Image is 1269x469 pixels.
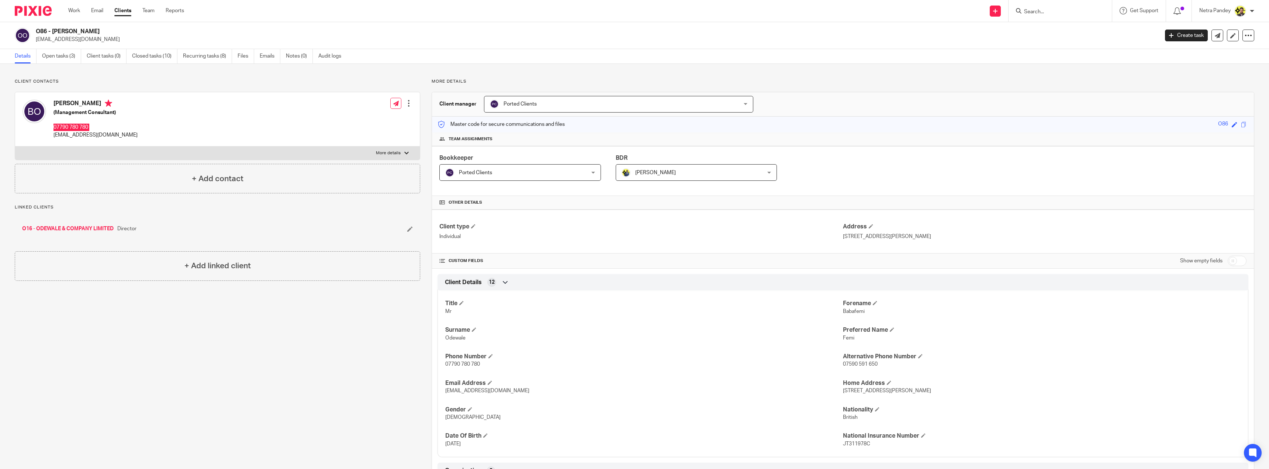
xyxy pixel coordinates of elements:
img: Pixie [15,6,52,16]
input: Search [1023,9,1090,15]
div: O86 [1218,120,1228,129]
span: British [843,415,858,420]
span: 12 [489,279,495,286]
span: Ported Clients [459,170,492,175]
h4: National Insurance Number [843,432,1241,440]
a: O16 - ODEWALE & COMPANY LIMITED [22,225,114,232]
p: More details [376,150,401,156]
h4: Preferred Name [843,326,1241,334]
h4: + Add contact [192,173,243,185]
span: [DATE] [445,441,461,446]
h4: Email Address [445,379,843,387]
p: Netra Pandey [1199,7,1231,14]
p: [EMAIL_ADDRESS][DOMAIN_NAME] [53,131,138,139]
p: Client contacts [15,79,420,85]
span: JT311978C [843,441,870,446]
img: svg%3E [490,100,499,108]
a: Recurring tasks (8) [183,49,232,63]
h4: Client type [439,223,843,231]
a: Clients [114,7,131,14]
span: Get Support [1130,8,1158,13]
span: BDR [616,155,627,161]
img: Netra-New-Starbridge-Yellow.jpg [1234,5,1246,17]
img: svg%3E [15,28,30,43]
h4: Alternative Phone Number [843,353,1241,361]
h5: (Management Consultant) [53,109,138,116]
span: Odewale [445,335,466,341]
a: Details [15,49,37,63]
a: Reports [166,7,184,14]
h2: O86 - [PERSON_NAME] [36,28,930,35]
h4: Surname [445,326,843,334]
p: Master code for secure communications and files [438,121,565,128]
span: Other details [449,200,482,206]
p: [EMAIL_ADDRESS][DOMAIN_NAME] [36,36,1154,43]
h4: Date Of Birth [445,432,843,440]
span: Director [117,225,136,232]
span: 07590 591 650 [843,362,878,367]
span: [DEMOGRAPHIC_DATA] [445,415,501,420]
h4: Home Address [843,379,1241,387]
span: Team assignments [449,136,492,142]
span: 07790 780 780 [445,362,480,367]
a: Notes (0) [286,49,313,63]
span: Femi [843,335,854,341]
span: Mr [445,309,452,314]
h4: [PERSON_NAME] [53,100,138,109]
span: [PERSON_NAME] [635,170,676,175]
h4: Forename [843,300,1241,307]
p: More details [432,79,1254,85]
p: Linked clients [15,204,420,210]
label: Show empty fields [1180,257,1223,265]
img: Dennis-Starbridge.jpg [622,168,630,177]
a: Emails [260,49,280,63]
h4: + Add linked client [184,260,251,272]
span: [STREET_ADDRESS][PERSON_NAME] [843,388,931,393]
a: Create task [1165,30,1208,41]
h4: Address [843,223,1246,231]
span: Bookkeeper [439,155,473,161]
img: svg%3E [445,168,454,177]
h4: CUSTOM FIELDS [439,258,843,264]
i: Primary [105,100,112,107]
a: Audit logs [318,49,347,63]
span: Ported Clients [504,101,537,107]
span: Client Details [445,279,482,286]
a: Files [238,49,254,63]
p: [STREET_ADDRESS][PERSON_NAME] [843,233,1246,240]
a: Work [68,7,80,14]
a: Team [142,7,155,14]
h4: Nationality [843,406,1241,414]
a: Closed tasks (10) [132,49,177,63]
h4: Phone Number [445,353,843,361]
p: Individual [439,233,843,240]
p: 07790 780 780 [53,124,138,131]
h3: Client manager [439,100,477,108]
h4: Gender [445,406,843,414]
a: Open tasks (3) [42,49,81,63]
a: Client tasks (0) [87,49,127,63]
img: svg%3E [23,100,46,123]
span: Babafemi [843,309,865,314]
h4: Title [445,300,843,307]
a: Email [91,7,103,14]
span: [EMAIL_ADDRESS][DOMAIN_NAME] [445,388,529,393]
